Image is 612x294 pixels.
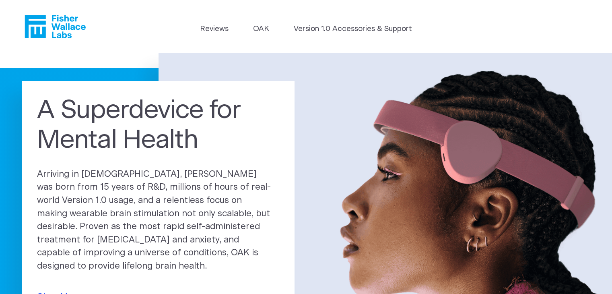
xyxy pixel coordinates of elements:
[25,15,86,38] a: Fisher Wallace
[37,168,280,273] p: Arriving in [DEMOGRAPHIC_DATA], [PERSON_NAME] was born from 15 years of R&D, millions of hours of...
[37,96,280,155] h1: A Superdevice for Mental Health
[294,23,412,35] a: Version 1.0 Accessories & Support
[253,23,269,35] a: OAK
[200,23,229,35] a: Reviews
